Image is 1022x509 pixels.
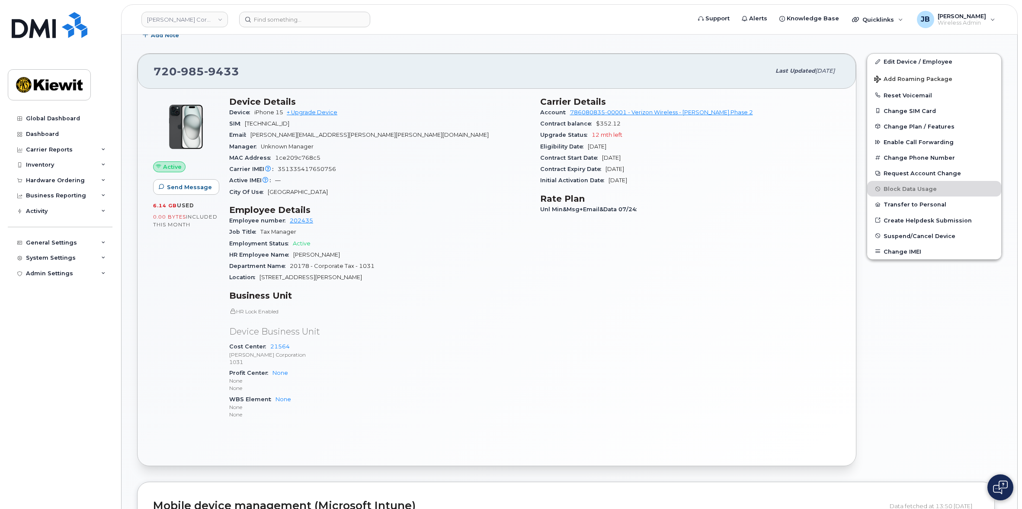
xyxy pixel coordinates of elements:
span: [DATE] [815,68,835,74]
span: City Of Use [229,189,268,195]
span: 0.00 Bytes [153,214,186,220]
span: included this month [153,213,218,228]
p: None [229,377,530,384]
span: Active [293,240,311,247]
span: [TECHNICAL_ID] [245,120,289,127]
span: Contract Start Date [540,155,602,161]
a: None [276,396,291,403]
span: Upgrade Status [540,132,592,138]
span: Device [229,109,254,116]
input: Find something... [239,12,370,27]
button: Send Message [153,179,219,195]
span: 351335417650756 [278,166,336,172]
span: 985 [177,65,204,78]
span: Carrier IMEI [229,166,278,172]
span: 12 mth left [592,132,622,138]
a: + Upgrade Device [287,109,337,116]
span: Location [229,274,260,280]
span: Cost Center [229,343,270,350]
span: Unl Min&Msg+Email&Data 07/24 [540,206,641,213]
span: HR Employee Name [229,251,293,258]
a: 21564 [270,343,290,350]
a: Edit Device / Employee [867,54,1001,69]
button: Change Plan / Features [867,119,1001,134]
span: [PERSON_NAME] [938,13,986,19]
button: Request Account Change [867,165,1001,181]
span: Email [229,132,250,138]
button: Change IMEI [867,244,1001,259]
span: Support [705,14,730,23]
button: Block Data Usage [867,181,1001,197]
h3: Employee Details [229,205,530,215]
span: [STREET_ADDRESS][PERSON_NAME] [260,274,362,280]
span: Profit Center [229,370,272,376]
span: — [275,177,281,184]
span: [DATE] [606,166,624,172]
h3: Carrier Details [540,97,841,107]
span: SIM [229,120,245,127]
span: [PERSON_NAME] [293,251,340,258]
a: Alerts [736,10,773,27]
a: 786080835-00001 - Verizon Wireless - [PERSON_NAME] Phase 2 [570,109,753,116]
p: None [229,403,530,411]
span: Change Plan / Features [884,123,955,129]
span: Knowledge Base [787,14,839,23]
img: Open chat [993,480,1008,494]
span: Active [163,163,182,171]
span: Send Message [167,183,212,191]
span: [GEOGRAPHIC_DATA] [268,189,328,195]
span: 20178 - Corporate Tax - 1031 [290,263,375,269]
span: Add Note [151,31,179,39]
h3: Device Details [229,97,530,107]
span: [DATE] [602,155,621,161]
span: WBS Element [229,396,276,403]
h3: Rate Plan [540,193,841,204]
span: [DATE] [609,177,627,184]
span: Last updated [775,68,815,74]
button: Add Roaming Package [867,70,1001,87]
span: Department Name [229,263,290,269]
a: 202435 [290,217,313,224]
span: Contract Expiry Date [540,166,606,172]
span: 1ce209c768c5 [275,155,320,161]
span: Wireless Admin [938,19,986,26]
span: 9433 [204,65,239,78]
p: None [229,411,530,418]
button: Enable Call Forwarding [867,134,1001,150]
span: 6.14 GB [153,203,177,209]
span: Tax Manager [260,229,296,235]
p: [PERSON_NAME] Corporation [229,351,530,358]
p: None [229,384,530,392]
h3: Business Unit [229,290,530,301]
a: Kiewit Corporation [141,12,228,27]
span: 720 [154,65,239,78]
a: Create Helpdesk Submission [867,213,1001,228]
p: HR Lock Enabled [229,308,530,315]
span: Active IMEI [229,177,275,184]
button: Change Phone Number [867,150,1001,165]
span: Eligibility Date [540,143,588,150]
span: JB [921,14,930,25]
button: Add Note [137,27,186,43]
img: iPhone_15_Black.png [160,101,212,153]
div: Quicklinks [846,11,909,28]
span: Manager [229,143,261,150]
span: $352.12 [596,120,621,127]
button: Reset Voicemail [867,87,1001,103]
span: used [177,202,194,209]
span: [DATE] [588,143,606,150]
span: Alerts [749,14,767,23]
p: Device Business Unit [229,325,530,338]
span: Add Roaming Package [874,76,952,84]
span: MAC Address [229,155,275,161]
span: Employee number [229,217,290,224]
span: iPhone 15 [254,109,283,116]
span: Job Title [229,229,260,235]
span: Account [540,109,570,116]
span: Contract balance [540,120,596,127]
a: None [272,370,288,376]
button: Suspend/Cancel Device [867,228,1001,244]
a: Support [692,10,736,27]
p: 1031 [229,358,530,366]
a: Knowledge Base [773,10,845,27]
